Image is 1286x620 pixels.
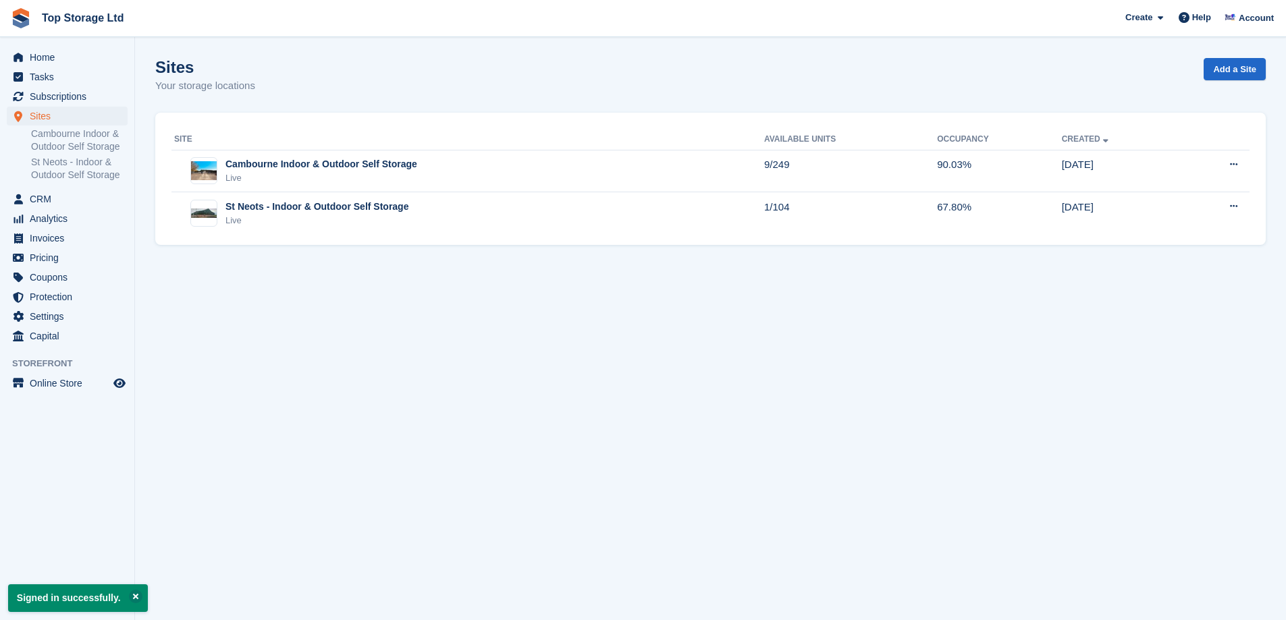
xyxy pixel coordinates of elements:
span: Create [1125,11,1152,24]
img: Image of St Neots - Indoor & Outdoor Self Storage site [191,208,217,217]
span: Sites [30,107,111,125]
td: 90.03% [937,150,1061,192]
td: 1/104 [764,192,937,234]
a: menu [7,248,128,267]
a: menu [7,209,128,228]
span: Coupons [30,268,111,287]
a: St Neots - Indoor & Outdoor Self Storage [31,156,128,181]
img: stora-icon-8386f47178a22dfd0bd8f6a31ec36ba5ce8667c1dd55bd0f319d3a0aa187defe.svg [11,8,31,28]
a: Top Storage Ltd [36,7,129,29]
td: 67.80% [937,192,1061,234]
a: menu [7,229,128,248]
h1: Sites [155,58,255,76]
a: menu [7,287,128,306]
a: Preview store [111,375,128,391]
span: Invoices [30,229,111,248]
a: Add a Site [1204,58,1266,80]
a: menu [7,190,128,208]
span: Pricing [30,248,111,267]
p: Signed in successfully. [8,584,148,612]
p: Your storage locations [155,78,255,94]
span: Storefront [12,357,134,370]
span: Settings [30,307,111,326]
span: CRM [30,190,111,208]
span: Subscriptions [30,87,111,106]
a: menu [7,107,128,125]
a: menu [7,87,128,106]
a: Created [1062,134,1111,144]
span: Online Store [30,374,111,393]
span: Home [30,48,111,67]
span: Analytics [30,209,111,228]
a: menu [7,374,128,393]
span: Capital [30,327,111,345]
td: [DATE] [1062,150,1181,192]
a: menu [7,307,128,326]
a: Cambourne Indoor & Outdoor Self Storage [31,128,128,153]
th: Site [171,129,764,150]
a: menu [7,268,128,287]
img: Image of Cambourne Indoor & Outdoor Self Storage site [191,161,217,181]
th: Occupancy [937,129,1061,150]
div: Live [225,171,417,185]
a: menu [7,48,128,67]
a: menu [7,327,128,345]
td: 9/249 [764,150,937,192]
a: menu [7,67,128,86]
div: Cambourne Indoor & Outdoor Self Storage [225,157,417,171]
div: St Neots - Indoor & Outdoor Self Storage [225,200,408,214]
img: Sam Topham [1223,11,1237,24]
span: Protection [30,287,111,306]
td: [DATE] [1062,192,1181,234]
span: Tasks [30,67,111,86]
span: Help [1192,11,1211,24]
div: Live [225,214,408,227]
th: Available Units [764,129,937,150]
span: Account [1239,11,1274,25]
